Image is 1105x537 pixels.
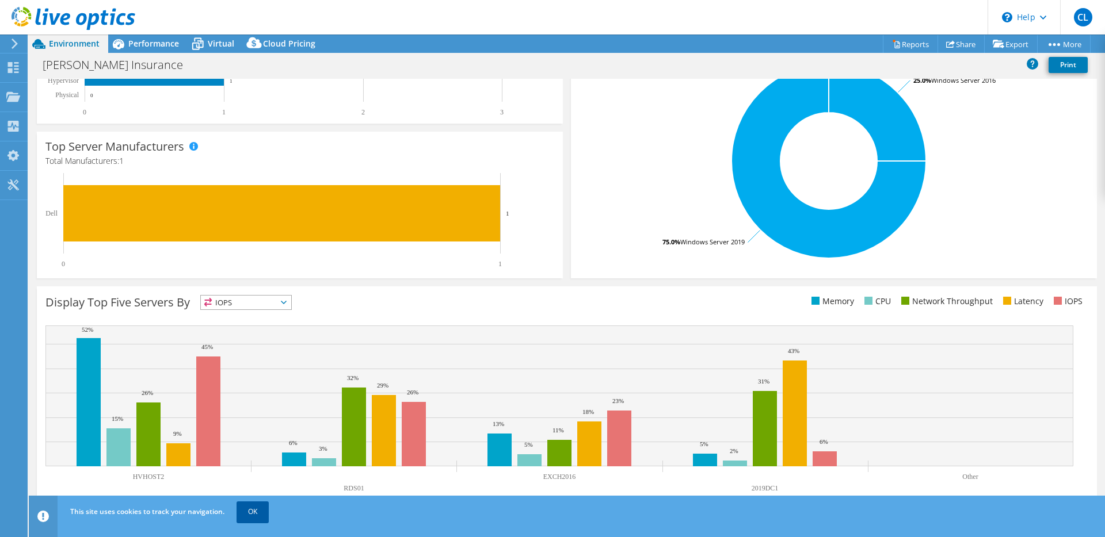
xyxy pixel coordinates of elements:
span: CL [1074,8,1092,26]
text: 5% [700,440,708,447]
text: 1 [506,210,509,217]
text: 5% [524,441,533,448]
text: 6% [289,439,298,446]
span: Environment [49,38,100,49]
h3: Top Server Manufacturers [45,140,184,153]
a: Reports [883,35,938,53]
text: 0 [90,93,93,98]
span: Virtual [208,38,234,49]
text: HVHOST2 [133,473,165,481]
text: 0 [62,260,65,268]
text: 2 [361,108,365,116]
text: 9% [173,430,182,437]
svg: \n [1002,12,1012,22]
text: 1 [498,260,502,268]
a: Export [984,35,1038,53]
li: Network Throughput [898,295,993,308]
h1: [PERSON_NAME] Insurance [37,59,201,71]
span: 1 [119,155,124,166]
li: Memory [809,295,854,308]
tspan: Windows Server 2019 [680,237,745,246]
text: Physical [55,91,79,99]
span: IOPS [201,296,291,309]
text: 2% [730,447,738,454]
text: 1 [230,78,233,84]
li: IOPS [1051,295,1083,308]
text: 11% [552,427,564,434]
li: CPU [862,295,891,308]
text: 31% [758,378,769,385]
text: 3% [319,445,327,452]
text: 29% [377,382,388,389]
text: 15% [112,415,123,422]
li: Latency [1000,295,1043,308]
text: 18% [582,408,594,415]
text: 3 [500,108,504,116]
text: 0 [83,108,86,116]
text: 23% [612,397,624,404]
text: Other [962,473,978,481]
a: OK [237,501,269,522]
text: 1 [222,108,226,116]
text: 45% [201,343,213,350]
tspan: Windows Server 2016 [931,76,996,85]
text: 13% [493,420,504,427]
text: RDS01 [344,484,364,492]
text: 6% [820,438,828,445]
text: Dell [45,209,58,217]
text: 52% [82,326,93,333]
text: 32% [347,374,359,381]
text: Hypervisor [48,76,79,85]
h4: Total Manufacturers: [45,155,554,167]
text: 26% [142,389,153,396]
span: Cloud Pricing [263,38,315,49]
span: This site uses cookies to track your navigation. [70,507,224,516]
a: More [1037,35,1091,53]
tspan: 75.0% [662,237,680,246]
text: EXCH2016 [543,473,576,481]
text: 2019DC1 [752,484,779,492]
text: 43% [788,347,799,354]
a: Share [938,35,985,53]
a: Print [1049,57,1088,73]
span: Performance [128,38,179,49]
text: 26% [407,389,418,396]
tspan: 25.0% [913,76,931,85]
